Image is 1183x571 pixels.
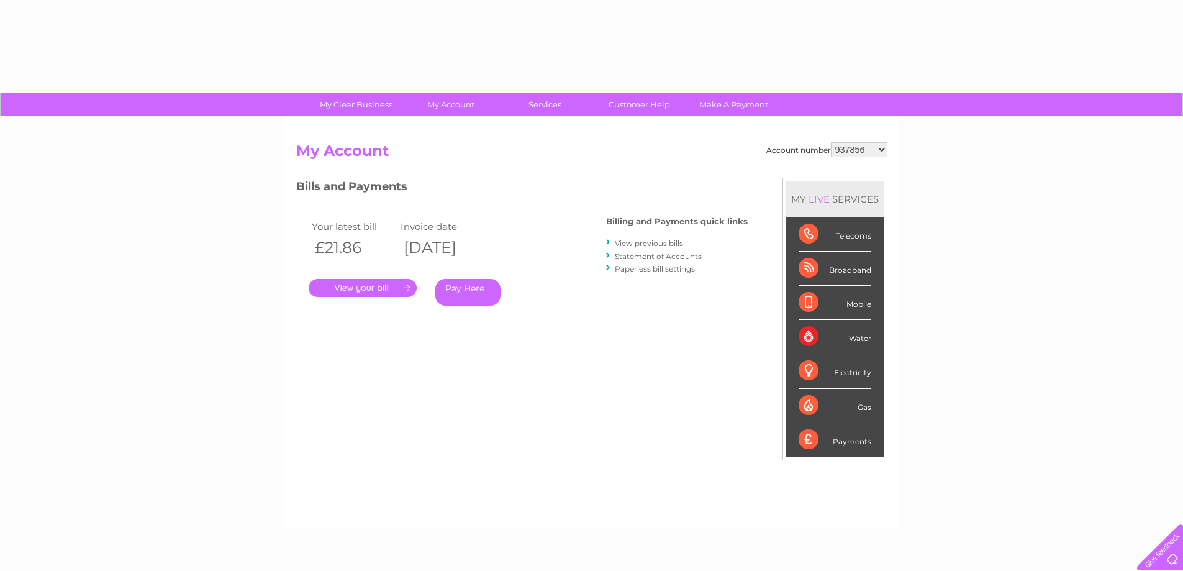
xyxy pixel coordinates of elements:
a: Make A Payment [682,93,785,116]
a: Pay Here [435,279,501,306]
h4: Billing and Payments quick links [606,217,748,226]
td: Invoice date [397,218,487,235]
a: Paperless bill settings [615,264,695,273]
div: Account number [766,142,887,157]
a: Services [494,93,596,116]
th: £21.86 [309,235,398,260]
div: LIVE [806,193,832,205]
div: Gas [799,389,871,423]
th: [DATE] [397,235,487,260]
a: Customer Help [588,93,691,116]
div: Broadband [799,252,871,286]
a: My Account [399,93,502,116]
div: MY SERVICES [786,181,884,217]
a: Statement of Accounts [615,252,702,261]
div: Telecoms [799,217,871,252]
a: My Clear Business [305,93,407,116]
div: Mobile [799,286,871,320]
td: Your latest bill [309,218,398,235]
div: Payments [799,423,871,457]
div: Water [799,320,871,354]
a: View previous bills [615,239,683,248]
a: . [309,279,417,297]
div: Electricity [799,354,871,388]
h2: My Account [296,142,887,166]
h3: Bills and Payments [296,178,748,199]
